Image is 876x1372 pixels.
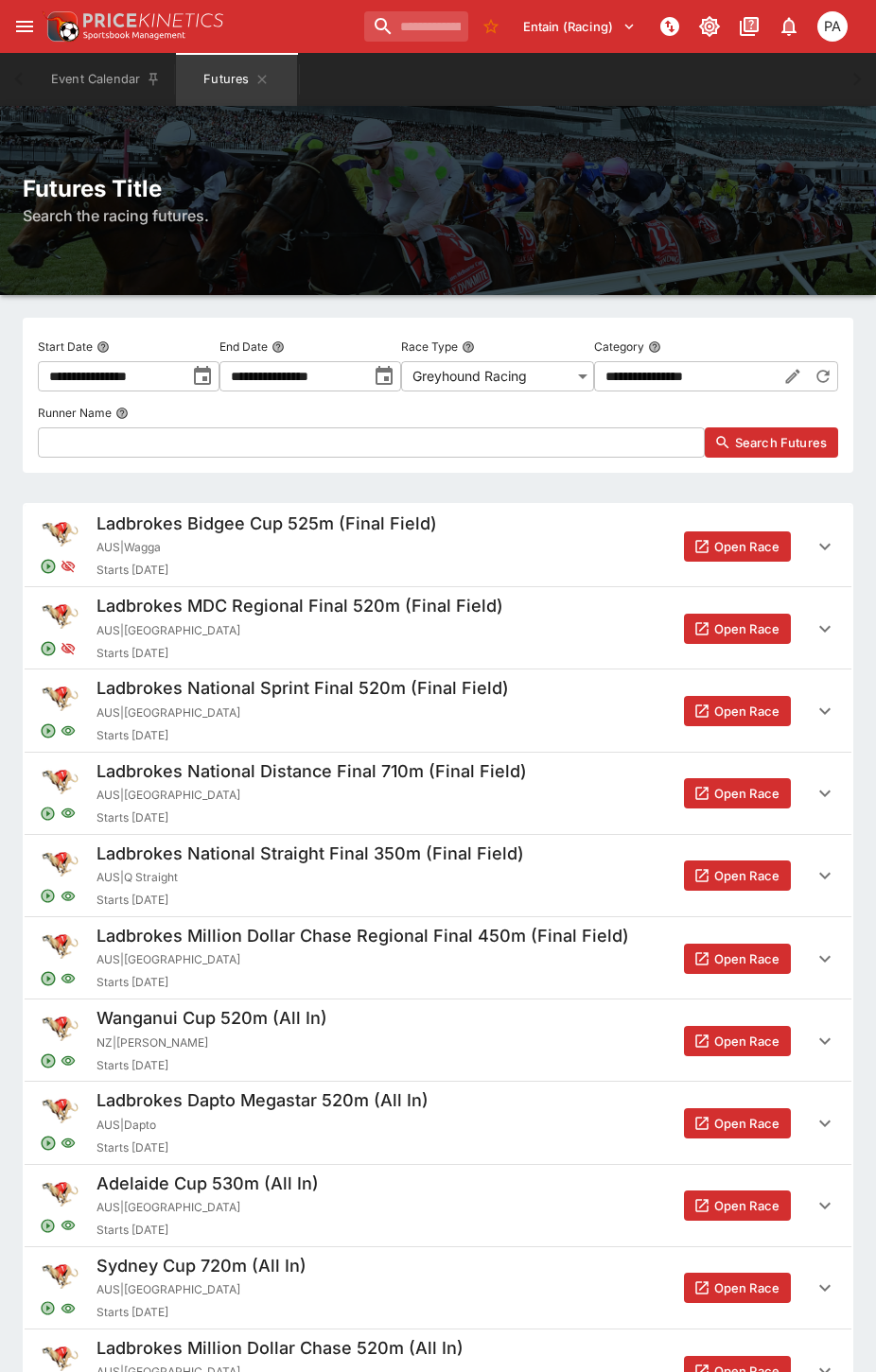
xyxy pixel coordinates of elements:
span: AUS | [GEOGRAPHIC_DATA] [96,786,527,805]
button: Select Tenant [512,11,647,42]
button: Notifications [772,9,806,43]
button: Ladbrokes National Distance Final 710m (Final Field)AUS|[GEOGRAPHIC_DATA]Starts [DATE]Open Race [25,753,851,835]
svg: Open [40,888,57,905]
button: Category [648,340,661,354]
svg: Open [40,722,57,739]
span: AUS | Dapto [96,1116,429,1135]
h5: Ladbrokes National Straight Final 350m (Final Field) [96,842,524,864]
svg: Visible [61,1136,76,1151]
button: Open Race [684,531,791,562]
button: Runner Name [115,407,129,420]
img: greyhound_racing.png [40,760,81,802]
h5: Ladbrokes National Distance Final 710m (Final Field) [96,760,527,782]
img: greyhound_racing.png [40,1007,81,1049]
img: Sportsbook Management [83,31,185,40]
button: Open Race [684,696,791,726]
h5: Ladbrokes Dapto Megastar 520m (All In) [96,1089,429,1111]
span: Starts [DATE] [96,891,524,910]
svg: Open [40,558,57,575]
h5: Ladbrokes Bidgee Cup 525m (Final Field) [96,512,437,534]
span: Starts [DATE] [96,1056,327,1075]
button: Ladbrokes National Sprint Final 520m (Final Field)AUS|[GEOGRAPHIC_DATA]Starts [DATE]Open Race [25,669,851,752]
p: Start Date [38,339,93,355]
button: Edit Category [778,361,808,391]
button: Ladbrokes Million Dollar Chase Regional Final 450m (Final Field)AUS|[GEOGRAPHIC_DATA]Starts [DATE... [25,917,851,999]
span: AUS | [GEOGRAPHIC_DATA] [96,621,503,640]
svg: Visible [61,1053,76,1068]
button: Start Date [96,340,110,354]
p: Category [594,339,644,355]
button: NOT Connected to PK [653,9,687,43]
svg: Visible [61,1301,76,1316]
button: Search Futures [705,427,838,458]
button: Open Race [684,1273,791,1303]
svg: Open [40,640,57,657]
button: Open Race [684,1108,791,1138]
button: Adelaide Cup 530m (All In)AUS|[GEOGRAPHIC_DATA]Starts [DATE]Open Race [25,1165,851,1247]
button: Ladbrokes Bidgee Cup 525m (Final Field)AUS|WaggaStarts [DATE]Open Race [25,505,851,587]
button: Reset Category to All Racing [808,361,838,391]
svg: Visible [61,806,76,821]
input: search [364,11,468,42]
button: Wanganui Cup 520m (All In)NZ|[PERSON_NAME]Starts [DATE]Open Race [25,999,851,1082]
button: Ladbrokes National Straight Final 350m (Final Field)AUS|Q StraightStarts [DATE]Open Race [25,835,851,917]
span: Starts [DATE] [96,1138,429,1157]
div: Peter Addley [817,11,848,42]
button: Open Race [684,1026,791,1056]
h5: Ladbrokes Million Dollar Chase Regional Final 450m (Final Field) [96,925,629,947]
button: Open Race [684,614,791,644]
h2: Futures Title [23,174,853,203]
span: AUS | Wagga [96,538,437,557]
img: greyhound_racing.png [40,677,81,719]
span: Starts [DATE] [96,808,527,827]
div: Greyhound Racing [401,361,594,391]
svg: Visible [61,1218,76,1233]
span: Starts [DATE] [96,1303,307,1322]
button: End Date [272,340,285,354]
button: Event Calendar [40,53,172,106]
img: PriceKinetics Logo [42,8,79,45]
span: AUS | [GEOGRAPHIC_DATA] [96,703,509,722]
svg: Open [40,1300,57,1317]
span: AUS | [GEOGRAPHIC_DATA] [96,1198,319,1217]
button: Sydney Cup 720m (All In)AUS|[GEOGRAPHIC_DATA]Starts [DATE]Open Race [25,1247,851,1329]
button: Peter Addley [812,6,853,47]
button: No Bookmarks [476,11,506,42]
svg: Open [40,1135,57,1152]
button: Futures [176,53,297,106]
h5: Ladbrokes National Sprint Final 520m (Final Field) [96,677,509,699]
button: toggle date time picker [367,359,401,393]
img: greyhound_racing.png [40,925,81,966]
svg: Hidden [61,559,76,574]
img: greyhound_racing.png [40,1255,81,1296]
span: Starts [DATE] [96,726,509,745]
svg: Open [40,970,57,987]
span: NZ | [PERSON_NAME] [96,1033,327,1052]
h6: Search the racing futures. [23,204,853,227]
img: greyhound_racing.png [40,1172,81,1214]
span: Search Futures [735,433,827,452]
span: Starts [DATE] [96,644,503,663]
svg: Hidden [61,641,76,656]
span: AUS | [GEOGRAPHIC_DATA] [96,1280,307,1299]
span: Starts [DATE] [96,973,629,992]
span: AUS | [GEOGRAPHIC_DATA] [96,950,629,969]
svg: Visible [61,889,76,904]
button: Documentation [732,9,766,43]
button: Ladbrokes MDC Regional Final 520m (Final Field)AUS|[GEOGRAPHIC_DATA]Starts [DATE]Open Race [25,587,851,669]
button: Race Type [462,340,475,354]
button: Open Race [684,944,791,974]
button: Toggle light/dark mode [692,9,727,43]
span: Starts [DATE] [96,1221,319,1240]
button: Ladbrokes Dapto Megastar 520m (All In)AUS|DaptoStarts [DATE]Open Race [25,1082,851,1164]
button: open drawer [8,9,42,43]
svg: Visible [61,971,76,986]
svg: Visible [61,723,76,738]
svg: Open [40,806,57,823]
h5: Ladbrokes MDC Regional Final 520m (Final Field) [96,595,503,617]
p: Runner Name [38,405,112,421]
button: Open Race [684,778,791,808]
img: greyhound_racing.png [40,512,81,554]
button: Open Race [684,860,791,891]
svg: Open [40,1218,57,1235]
